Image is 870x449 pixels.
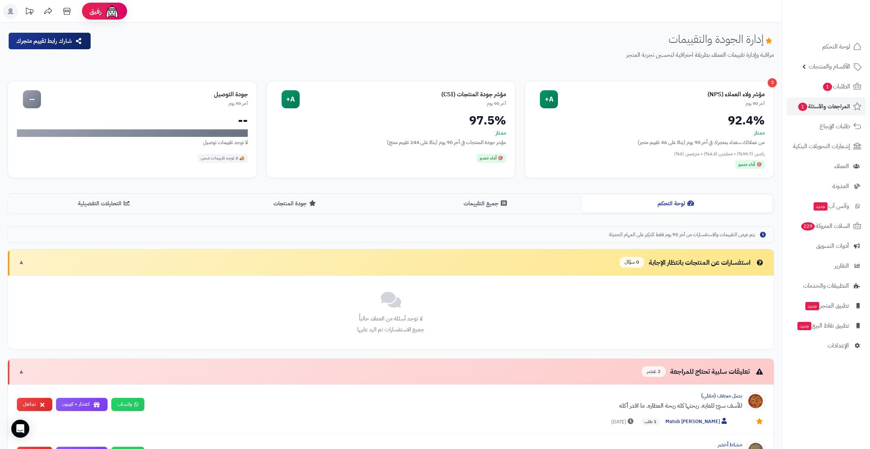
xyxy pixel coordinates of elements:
span: تطبيق المتجر [805,300,849,311]
div: مؤشر جودة المنتجات في آخر 90 يوم (بناءً على 244 تقييم منتج) [276,138,506,146]
span: رفيق [89,7,102,16]
div: -- [23,90,41,108]
div: من عملائك سعداء بمتجرك في آخر 90 يوم (بناءً على 46 تقييم متجر) [534,138,765,146]
div: آخر 90 يوم [300,100,506,107]
span: تطبيق نقاط البيع [797,320,849,331]
span: لوحة التحكم [822,41,850,52]
span: يتم عرض التقييمات والاستفسارات من آخر 90 يوم فقط للتركيز على المهام الحديثة [609,231,755,238]
a: وآتس آبجديد [787,197,865,215]
div: 🎯 أداء متميز [735,160,765,169]
div: ممتاز [276,129,506,137]
span: 1 [798,103,807,111]
span: وآتس آب [813,201,849,211]
div: لا توجد بيانات كافية [17,129,248,137]
span: 2 عنصر [642,366,665,377]
a: إشعارات التحويلات البنكية [787,137,865,155]
a: أدوات التسويق [787,237,865,255]
a: لوحة التحكم [787,38,865,56]
button: التحليلات التفصيلية [9,195,200,212]
div: لا توجد تقييمات توصيل [17,138,248,146]
div: جودة التوصيل [41,90,248,99]
span: الطلبات [822,81,850,92]
span: السلات المتروكة [800,221,850,231]
button: لوحة التحكم [582,195,772,212]
a: التطبيقات والخدمات [787,277,865,295]
div: مشاط أخضر [150,441,742,449]
button: جودة المنتجات [200,195,391,212]
img: Product [747,392,765,410]
button: اعتذار + كوبون [56,398,108,411]
div: 🚚 لا توجد تقييمات شحن [198,154,248,163]
span: ▼ [18,258,24,267]
span: لا توجد أسئلة من العملاء حالياً [359,315,423,323]
div: مؤشر جودة المنتجات (CSI) [300,90,506,99]
button: شارك رابط تقييم متجرك [9,33,91,49]
div: A+ [540,90,558,108]
a: طلبات الإرجاع [787,117,865,135]
p: مراقبة وإدارة تقييمات العملاء بطريقة احترافية لتحسين تجربة المتجر [97,51,774,59]
div: راضين (95.7%) • محايدين (4.3%) • منزعجين (0%) [534,151,765,157]
a: المراجعات والأسئلة1 [787,97,865,115]
button: تجاهل [17,398,52,411]
div: A+ [282,90,300,108]
div: 97.5% [276,114,506,126]
span: الإعدادات [828,340,849,351]
div: ممتاز [534,129,765,137]
a: العملاء [787,157,865,175]
a: التقارير [787,257,865,275]
a: تطبيق المتجرجديد [787,297,865,315]
img: logo-2.png [819,20,863,36]
div: تعليقات سلبية تحتاج للمراجعة [642,366,765,377]
span: Matub [PERSON_NAME] [665,418,729,426]
a: واتساب [111,398,144,411]
small: جميع الاستفسارات تم الرد عليها [357,326,424,334]
div: بصل مجفف (مقلي) [150,392,742,400]
span: 1 [823,83,832,91]
span: جديد [814,202,828,211]
span: ▼ [18,367,24,376]
span: طلبات الإرجاع [820,121,850,132]
button: جميع التقييمات [391,195,582,212]
div: 2 [768,78,777,87]
span: 1 طلب [641,418,659,426]
span: أدوات التسويق [816,241,849,251]
div: آخر 90 يوم [41,100,248,107]
span: [DATE] [611,418,635,426]
a: الإعدادات [787,337,865,355]
img: ai-face.png [105,4,120,19]
div: Open Intercom Messenger [11,420,29,438]
span: التقارير [835,261,849,271]
span: المدونة [832,181,849,191]
a: تحديثات المنصة [20,4,39,21]
a: تطبيق نقاط البيعجديد [787,317,865,335]
span: التطبيقات والخدمات [803,281,849,291]
span: 0 سؤال [620,257,644,268]
div: للأسف سيئ للغايه. ريحتها كله ريحة العطاره. ما اقدر أكله [150,401,742,410]
div: 92.4% [534,114,765,126]
span: جديد [797,322,811,330]
div: مؤشر ولاء العملاء (NPS) [558,90,765,99]
span: الأقسام والمنتجات [809,61,850,72]
h1: إدارة الجودة والتقييمات [668,33,774,45]
div: -- [17,114,248,126]
div: آخر 90 يوم [558,100,765,107]
span: جديد [805,302,819,310]
a: الطلبات1 [787,77,865,96]
span: 229 [801,222,815,231]
span: المراجعات والأسئلة [797,101,850,112]
div: استفسارات عن المنتجات بانتظار الإجابة [620,257,765,268]
a: السلات المتروكة229 [787,217,865,235]
div: 🎯 أداء متميز [477,154,506,163]
span: العملاء [834,161,849,171]
span: إشعارات التحويلات البنكية [793,141,850,152]
a: المدونة [787,177,865,195]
